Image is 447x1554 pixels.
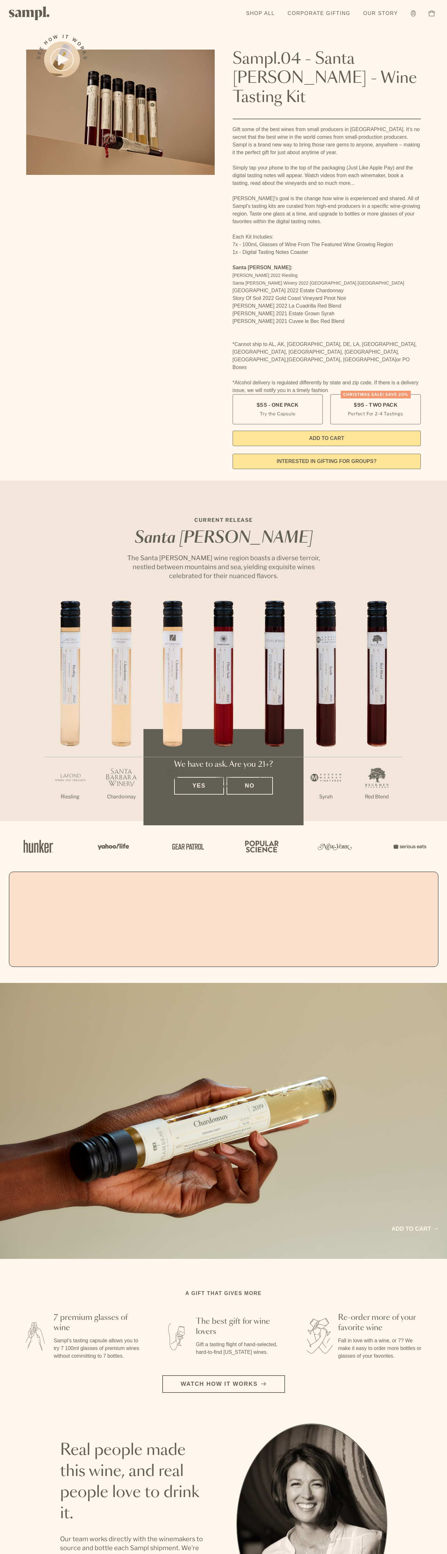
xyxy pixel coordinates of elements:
a: interested in gifting for groups? [233,454,421,469]
div: Christmas SALE! Save 20% [341,391,411,398]
a: Our Story [360,6,401,20]
img: Sampl.04 - Santa Barbara - Wine Tasting Kit [26,50,215,175]
p: Chardonnay [96,793,147,801]
p: Red Blend [351,793,403,801]
a: Add to cart [391,1225,438,1233]
button: Add to Cart [233,431,421,446]
small: Perfect For 2-4 Tastings [348,410,403,417]
p: Chardonnay [147,793,198,801]
a: Shop All [243,6,278,20]
li: 4 / 7 [198,601,249,821]
p: Red Blend [249,793,300,801]
small: Try the Capsule [260,410,295,417]
a: Corporate Gifting [284,6,354,20]
img: Sampl logo [9,6,50,20]
li: 6 / 7 [300,601,351,821]
li: 7 / 7 [351,601,403,821]
li: 1 / 7 [45,601,96,821]
p: Syrah [300,793,351,801]
li: 2 / 7 [96,601,147,821]
span: $95 - Two Pack [354,402,397,409]
p: Pinot Noir [198,793,249,801]
li: 3 / 7 [147,601,198,821]
button: See how it works [44,42,80,77]
li: 5 / 7 [249,601,300,821]
span: $55 - One Pack [257,402,299,409]
p: Riesling [45,793,96,801]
